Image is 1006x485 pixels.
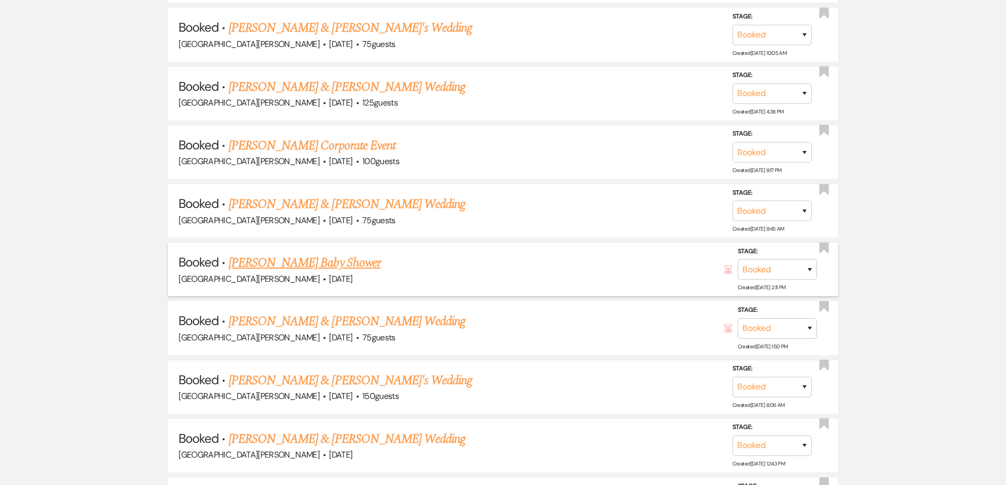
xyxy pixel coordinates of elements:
span: Booked [178,137,219,153]
a: [PERSON_NAME] & [PERSON_NAME] Wedding [229,430,465,449]
label: Stage: [732,422,812,433]
a: [PERSON_NAME] Corporate Event [229,136,396,155]
span: Created: [DATE] 1:50 PM [738,343,788,350]
a: [PERSON_NAME] Baby Shower [229,253,381,272]
span: [DATE] [329,449,352,460]
span: Booked [178,430,219,446]
label: Stage: [732,187,812,199]
span: Booked [178,372,219,388]
a: [PERSON_NAME] & [PERSON_NAME]'s Wedding [229,18,473,37]
label: Stage: [738,305,817,316]
span: [GEOGRAPHIC_DATA][PERSON_NAME] [178,332,319,343]
span: 75 guests [362,215,396,226]
span: [DATE] [329,391,352,402]
span: [GEOGRAPHIC_DATA][PERSON_NAME] [178,391,319,402]
label: Stage: [732,11,812,23]
span: Created: [DATE] 12:43 PM [732,460,785,467]
span: [DATE] [329,156,352,167]
label: Stage: [732,128,812,140]
label: Stage: [732,363,812,375]
span: [DATE] [329,39,352,50]
label: Stage: [732,70,812,81]
a: [PERSON_NAME] & [PERSON_NAME] Wedding [229,195,465,214]
span: [GEOGRAPHIC_DATA][PERSON_NAME] [178,215,319,226]
span: [DATE] [329,273,352,284]
span: [GEOGRAPHIC_DATA][PERSON_NAME] [178,39,319,50]
span: Booked [178,19,219,35]
a: [PERSON_NAME] & [PERSON_NAME] Wedding [229,312,465,331]
span: Created: [DATE] 8:06 AM [732,402,785,408]
span: [GEOGRAPHIC_DATA][PERSON_NAME] [178,449,319,460]
span: 100 guests [362,156,399,167]
span: [DATE] [329,215,352,226]
span: [DATE] [329,332,352,343]
span: Created: [DATE] 9:45 AM [732,225,784,232]
label: Stage: [738,246,817,258]
span: [GEOGRAPHIC_DATA][PERSON_NAME] [178,156,319,167]
span: Created: [DATE] 10:05 AM [732,50,786,56]
span: 125 guests [362,97,398,108]
span: [GEOGRAPHIC_DATA][PERSON_NAME] [178,97,319,108]
span: Created: [DATE] 2:11 PM [738,284,786,291]
span: [GEOGRAPHIC_DATA][PERSON_NAME] [178,273,319,284]
a: [PERSON_NAME] & [PERSON_NAME]'s Wedding [229,371,473,390]
a: [PERSON_NAME] & [PERSON_NAME] Wedding [229,78,465,97]
span: 75 guests [362,332,396,343]
span: Booked [178,195,219,212]
span: Booked [178,254,219,270]
span: 75 guests [362,39,396,50]
span: Booked [178,312,219,329]
span: [DATE] [329,97,352,108]
span: Created: [DATE] 9:17 PM [732,167,782,174]
span: Created: [DATE] 4:38 PM [732,108,784,115]
span: 150 guests [362,391,399,402]
span: Booked [178,78,219,94]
